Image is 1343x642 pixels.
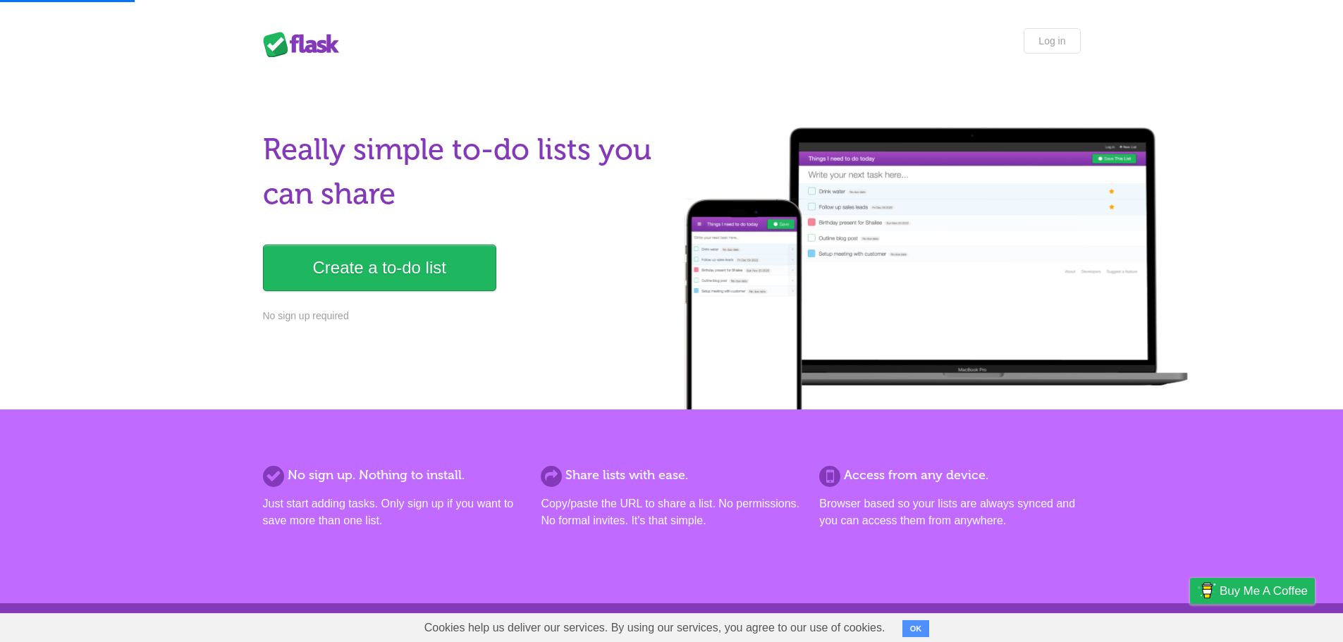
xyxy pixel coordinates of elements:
button: OK [902,620,930,637]
p: No sign up required [263,309,663,323]
h2: No sign up. Nothing to install. [263,466,524,485]
a: Create a to-do list [263,245,496,291]
p: Copy/paste the URL to share a list. No permissions. No formal invites. It's that simple. [541,495,802,529]
h2: Access from any device. [819,466,1080,485]
a: Buy me a coffee [1190,578,1315,604]
a: Log in [1024,28,1080,54]
span: Buy me a coffee [1220,579,1308,603]
span: Cookies help us deliver our services. By using our services, you agree to our use of cookies. [410,614,900,642]
p: Browser based so your lists are always synced and you can access them from anywhere. [819,495,1080,529]
div: Flask Lists [263,32,348,57]
h2: Share lists with ease. [541,466,802,485]
p: Just start adding tasks. Only sign up if you want to save more than one list. [263,495,524,529]
h1: Really simple to-do lists you can share [263,128,663,216]
img: Buy me a coffee [1197,579,1216,603]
